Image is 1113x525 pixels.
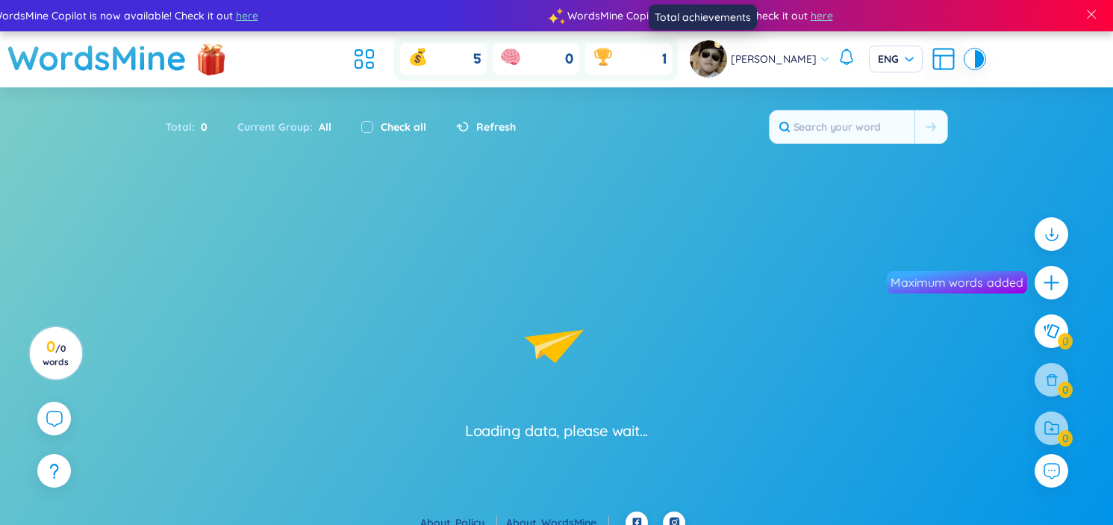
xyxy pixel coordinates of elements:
[649,4,757,30] div: Total achievements
[313,120,331,134] span: All
[473,50,481,69] span: 5
[810,7,832,24] span: here
[166,111,222,143] div: Total :
[39,341,72,367] h3: 0
[731,51,817,67] span: [PERSON_NAME]
[222,111,346,143] div: Current Group :
[1042,273,1061,292] span: plus
[381,119,426,135] label: Check all
[195,119,208,135] span: 0
[878,52,914,66] span: ENG
[565,50,573,69] span: 0
[235,7,258,24] span: here
[690,40,727,78] img: avatar
[196,36,226,81] img: flashSalesIcon.a7f4f837.png
[690,40,731,78] a: avatar
[770,111,914,143] input: Search your word
[662,50,667,69] span: 1
[7,31,187,84] a: WordsMine
[43,343,69,367] span: / 0 words
[465,420,648,441] div: Loading data, please wait...
[476,119,516,135] span: Refresh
